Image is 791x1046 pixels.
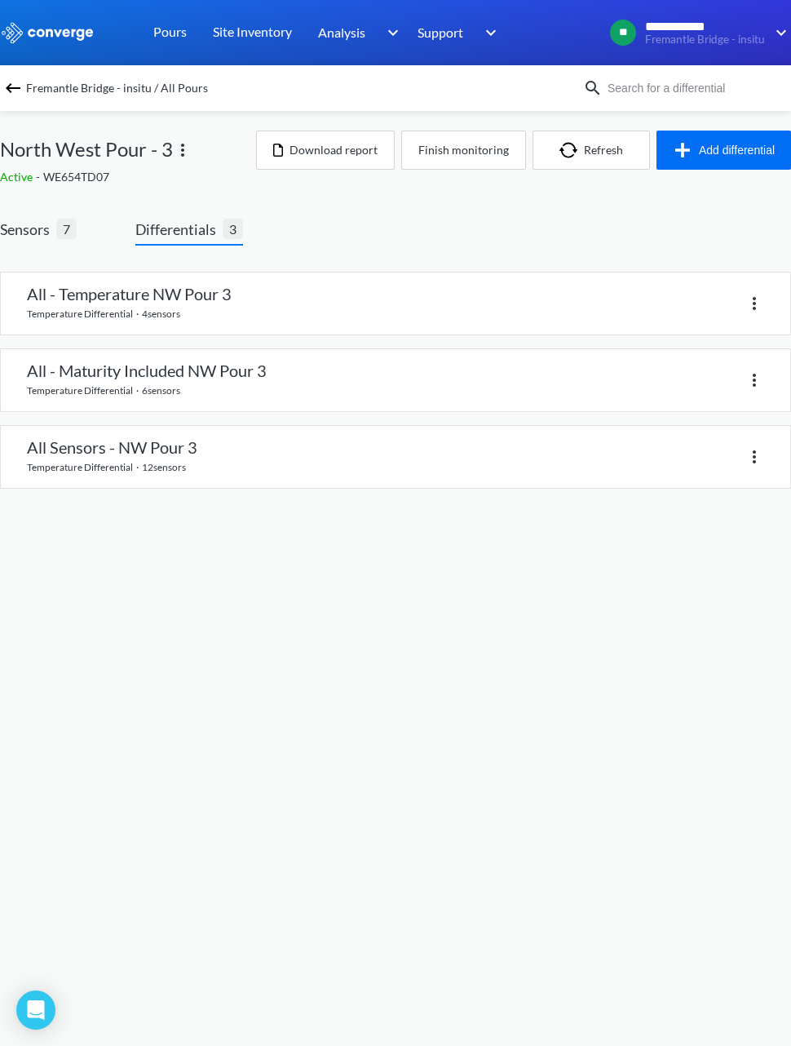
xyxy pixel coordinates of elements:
[765,23,791,42] img: downArrow.svg
[26,77,208,100] span: Fremantle Bridge - insitu / All Pours
[745,370,764,390] img: more.svg
[475,23,501,42] img: downArrow.svg
[745,294,764,313] img: more.svg
[36,170,43,184] span: -
[745,447,764,467] img: more.svg
[223,219,243,239] span: 3
[559,142,584,158] img: icon-refresh.svg
[256,131,395,170] button: Download report
[273,144,283,157] img: icon-file.svg
[645,33,765,46] span: Fremantle Bridge - insitu
[3,78,23,98] img: backspace.svg
[16,991,55,1030] div: Open Intercom Messenger
[656,131,791,170] button: Add differential
[377,23,403,42] img: downArrow.svg
[532,131,650,170] button: Refresh
[603,79,788,97] input: Search for a differential
[401,131,526,170] button: Finish monitoring
[583,78,603,98] img: icon-search.svg
[56,219,77,239] span: 7
[173,140,192,160] img: more.svg
[135,218,223,241] span: Differentials
[318,22,365,42] span: Analysis
[673,140,699,160] img: icon-plus.svg
[418,22,463,42] span: Support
